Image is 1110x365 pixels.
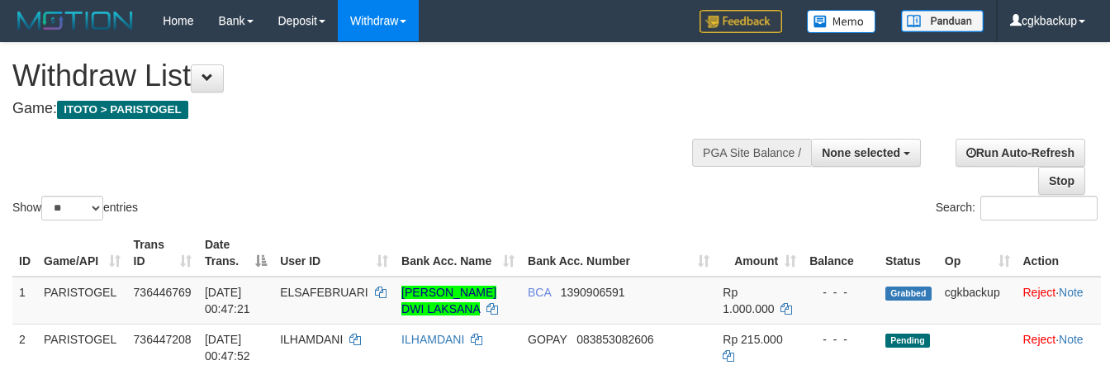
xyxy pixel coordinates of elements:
[1038,167,1085,195] a: Stop
[1023,286,1056,299] a: Reject
[1023,333,1056,346] a: Reject
[12,101,723,117] h4: Game:
[723,333,782,346] span: Rp 215.000
[198,230,273,277] th: Date Trans.: activate to sort column descending
[938,277,1017,325] td: cgkbackup
[576,333,653,346] span: Copy 083853082606 to clipboard
[1059,333,1084,346] a: Note
[12,196,138,220] label: Show entries
[885,334,930,348] span: Pending
[12,8,138,33] img: MOTION_logo.png
[1017,277,1102,325] td: ·
[936,196,1098,220] label: Search:
[980,196,1098,220] input: Search:
[938,230,1017,277] th: Op: activate to sort column ascending
[528,286,551,299] span: BCA
[12,59,723,92] h1: Withdraw List
[956,139,1085,167] a: Run Auto-Refresh
[901,10,984,32] img: panduan.png
[280,286,368,299] span: ELSAFEBRUARI
[879,230,938,277] th: Status
[1059,286,1084,299] a: Note
[1017,230,1102,277] th: Action
[273,230,395,277] th: User ID: activate to sort column ascending
[716,230,803,277] th: Amount: activate to sort column ascending
[885,287,932,301] span: Grabbed
[521,230,716,277] th: Bank Acc. Number: activate to sort column ascending
[395,230,521,277] th: Bank Acc. Name: activate to sort column ascending
[807,10,876,33] img: Button%20Memo.svg
[809,331,872,348] div: - - -
[692,139,811,167] div: PGA Site Balance /
[280,333,343,346] span: ILHAMDANI
[811,139,921,167] button: None selected
[561,286,625,299] span: Copy 1390906591 to clipboard
[41,196,103,220] select: Showentries
[528,333,567,346] span: GOPAY
[723,286,774,315] span: Rp 1.000.000
[401,333,464,346] a: ILHAMDANI
[809,284,872,301] div: - - -
[57,101,188,119] span: ITOTO > PARISTOGEL
[822,146,900,159] span: None selected
[700,10,782,33] img: Feedback.jpg
[803,230,879,277] th: Balance
[401,286,496,315] a: [PERSON_NAME] DWI LAKSANA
